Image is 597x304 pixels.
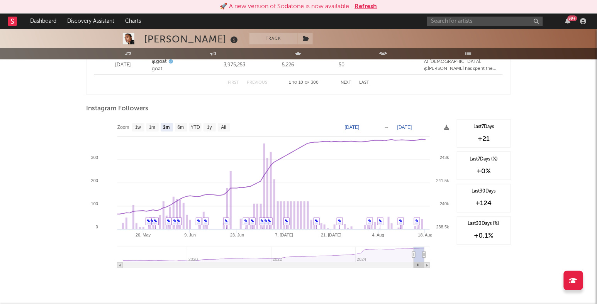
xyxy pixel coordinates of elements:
a: ✎ [315,219,318,223]
div: +0.1 % [461,231,507,241]
text: 3m [163,125,170,130]
text: → [384,125,389,130]
text: 0 [96,225,98,229]
text: Zoom [117,125,129,130]
span: to [293,81,297,84]
a: Charts [120,14,146,29]
a: ✎ [260,219,264,223]
div: 99 + [568,15,577,21]
a: ✎ [268,219,271,223]
a: Dashboard [25,14,62,29]
div: goat [152,65,206,73]
a: ✎ [224,219,228,223]
div: 🚀 A new version of Sodatone is now available. [220,2,351,11]
text: 200 [91,178,98,183]
text: [DATE] [397,125,412,130]
text: 21. [DATE] [321,233,341,237]
text: All [221,125,226,130]
div: +124 [461,199,507,208]
text: 23. Jun [230,233,244,237]
text: 240k [440,201,449,206]
a: ✎ [197,219,200,223]
div: 5,226 [263,61,313,69]
a: ✎ [150,219,154,223]
a: ✎ [368,219,371,223]
text: 100 [91,201,98,206]
text: 9. Jun [184,233,196,237]
div: Last 30 Days [461,188,507,195]
a: ✎ [399,219,402,223]
text: 243k [440,155,449,160]
text: 1y [207,125,212,130]
div: Last 7 Days [461,123,507,130]
a: ✎ [167,219,170,223]
text: 7. [DATE] [275,233,293,237]
button: Track [249,33,298,44]
text: 4. Aug [372,233,384,237]
div: 3,975,253 [210,61,259,69]
a: Discovery Assistant [62,14,120,29]
input: Search for artists [427,17,543,26]
text: 1m [149,125,156,130]
a: ✎ [177,219,180,223]
button: Next [341,81,351,85]
button: Previous [247,81,267,85]
div: Last 30 Days (%) [461,221,507,228]
text: YTD [191,125,200,130]
text: 241.5k [436,178,449,183]
text: 26. May [136,233,151,237]
a: @goat [152,58,167,66]
button: 99+ [565,18,571,24]
a: ✎ [264,219,268,223]
text: 6m [178,125,184,130]
text: 1w [135,125,141,130]
a: ✎ [285,219,288,223]
a: ✎ [338,219,341,223]
div: 1 10 300 [283,78,325,88]
button: Last [359,81,369,85]
button: First [228,81,239,85]
a: ✎ [173,219,176,223]
div: +21 [461,134,507,144]
div: +0 % [461,167,507,176]
a: ✎ [251,219,254,223]
text: 300 [91,155,98,160]
div: At [DEMOGRAPHIC_DATA], @[PERSON_NAME] has spent the majority of his young career hyper-focused on... [424,58,499,72]
text: [DATE] [345,125,360,130]
a: ✎ [154,219,157,223]
a: ✎ [204,219,207,223]
span: Instagram Followers [86,104,148,113]
div: Last 7 Days (%) [461,156,507,163]
div: 50 [317,61,367,69]
text: 238.5k [436,225,449,229]
span: of [305,81,310,84]
a: ✎ [415,219,419,223]
text: 18. Aug [418,233,432,237]
div: [DATE] [98,61,148,69]
a: ✎ [244,219,248,223]
div: [PERSON_NAME] [144,33,240,46]
button: Refresh [355,2,377,11]
a: ✎ [378,219,382,223]
a: ✎ [147,219,150,223]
